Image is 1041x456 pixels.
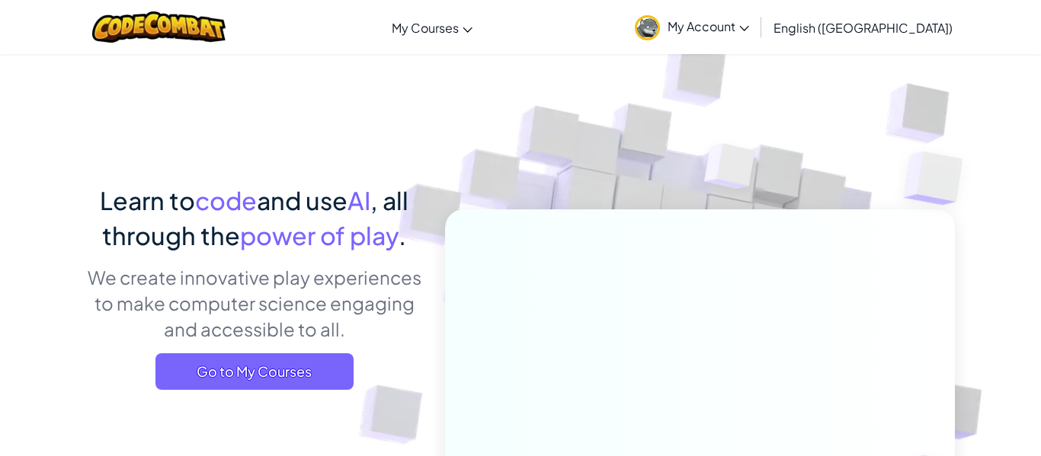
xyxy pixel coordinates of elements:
a: Go to My Courses [155,353,354,390]
a: English ([GEOGRAPHIC_DATA]) [766,7,960,48]
span: power of play [240,220,399,250]
img: Overlap cubes [676,113,786,227]
span: and use [257,185,348,215]
img: avatar [635,15,660,40]
span: . [399,220,406,250]
span: AI [348,185,370,215]
span: Learn to [100,185,195,215]
img: CodeCombat logo [92,11,226,43]
span: code [195,185,257,215]
span: My Account [668,18,749,34]
span: English ([GEOGRAPHIC_DATA]) [774,20,953,36]
span: My Courses [392,20,459,36]
a: My Courses [384,7,480,48]
p: We create innovative play experiences to make computer science engaging and accessible to all. [86,264,422,342]
a: My Account [627,3,757,51]
img: Overlap cubes [873,114,1005,243]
